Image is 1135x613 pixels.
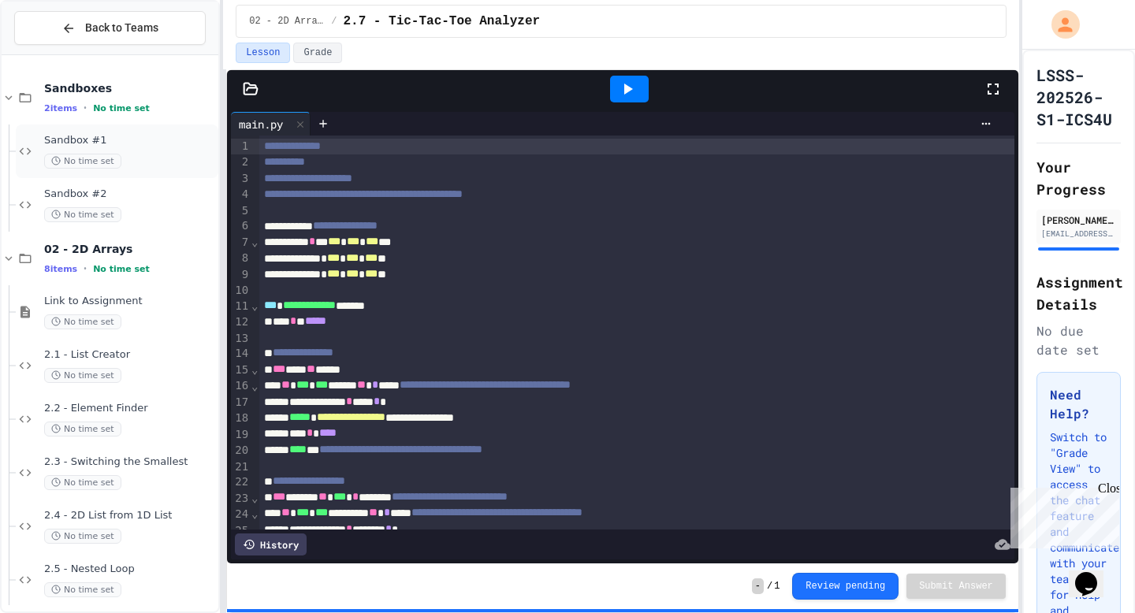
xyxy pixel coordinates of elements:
span: 2 items [44,103,77,113]
span: Fold line [251,236,259,248]
span: No time set [44,582,121,597]
div: 20 [231,443,251,459]
div: main.py [231,112,311,136]
span: 2.4 - 2D List from 1D List [44,509,215,522]
div: 10 [231,283,251,299]
span: Sandbox #1 [44,134,215,147]
div: 19 [231,427,251,443]
span: No time set [44,475,121,490]
div: 22 [231,474,251,490]
div: 7 [231,235,251,251]
span: No time set [44,207,121,222]
div: 11 [231,299,251,314]
div: 6 [231,218,251,234]
span: 02 - 2D Arrays [249,15,325,28]
span: Sandboxes [44,81,215,95]
h1: LSSS-202526-S1-ICS4U [1036,64,1121,130]
div: Chat with us now!Close [6,6,109,100]
button: Submit Answer [906,574,1006,599]
span: 2.7 - Tic-Tac-Toe Analyzer [343,12,540,31]
span: No time set [93,264,150,274]
span: No time set [44,154,121,169]
span: Fold line [251,363,259,376]
div: main.py [231,116,291,132]
div: History [235,533,307,555]
span: Sandbox #2 [44,188,215,201]
span: 2.5 - Nested Loop [44,563,215,576]
span: • [84,102,87,114]
span: Fold line [251,299,259,312]
button: Review pending [792,573,899,600]
span: No time set [44,422,121,437]
div: 3 [231,171,251,187]
span: No time set [44,368,121,383]
div: 8 [231,251,251,266]
span: No time set [44,314,121,329]
h3: Need Help? [1050,385,1107,423]
span: - [752,578,764,594]
h2: Your Progress [1036,156,1121,200]
div: 14 [231,346,251,362]
span: / [331,15,337,28]
span: / [767,580,772,593]
h2: Assignment Details [1036,271,1121,315]
div: [PERSON_NAME] (Student) [1041,213,1116,227]
div: 2 [231,154,251,170]
span: Submit Answer [919,580,993,593]
span: Fold line [251,507,259,520]
div: My Account [1035,6,1084,43]
span: 1 [774,580,780,593]
div: No due date set [1036,321,1121,359]
div: [EMAIL_ADDRESS][DOMAIN_NAME] [1041,228,1116,240]
div: 23 [231,491,251,507]
div: 1 [231,139,251,154]
div: 24 [231,507,251,522]
button: Back to Teams [14,11,206,45]
div: 18 [231,411,251,426]
div: 25 [231,523,251,539]
div: 15 [231,362,251,378]
div: 9 [231,267,251,283]
span: Fold line [251,492,259,504]
div: 21 [231,459,251,475]
span: • [84,262,87,275]
span: 02 - 2D Arrays [44,242,215,256]
span: 2.1 - List Creator [44,348,215,362]
div: 4 [231,187,251,202]
div: 12 [231,314,251,330]
span: Link to Assignment [44,295,215,308]
span: Back to Teams [85,20,158,36]
div: 5 [231,203,251,219]
span: No time set [93,103,150,113]
button: Grade [293,43,342,63]
span: 2.2 - Element Finder [44,402,215,415]
button: Lesson [236,43,290,63]
div: 16 [231,378,251,394]
div: 13 [231,331,251,347]
iframe: chat widget [1069,550,1119,597]
span: Fold line [251,380,259,392]
div: 17 [231,395,251,411]
span: 2.3 - Switching the Smallest [44,455,215,469]
span: No time set [44,529,121,544]
span: 8 items [44,264,77,274]
iframe: chat widget [1004,481,1119,548]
